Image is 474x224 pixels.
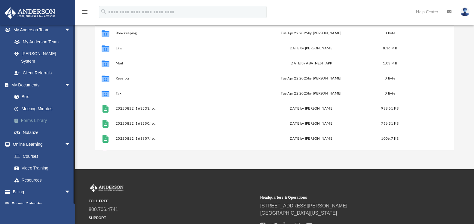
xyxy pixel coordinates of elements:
a: Client Referrals [8,67,77,79]
a: My Documentsarrow_drop_down [4,79,80,91]
span: 0 Byte [385,31,396,35]
span: 1006.7 KB [381,137,399,140]
a: Online Learningarrow_drop_down [4,138,77,151]
small: SUPPORT [89,215,256,221]
div: grid [95,26,454,150]
div: [DATE] by [PERSON_NAME] [247,121,375,126]
a: Meeting Minutes [8,103,80,115]
a: [GEOGRAPHIC_DATA][US_STATE] [260,210,337,216]
a: My Anderson Team [8,36,74,48]
img: User Pic [460,8,469,16]
a: Video Training [8,162,74,174]
a: Notarize [8,126,80,138]
div: Tue Apr 22 2025 by [PERSON_NAME] [247,30,375,36]
button: 20250812_163550.jpg [116,122,244,126]
a: Resources [8,174,77,186]
a: [STREET_ADDRESS][PERSON_NAME] [260,203,347,208]
a: Courses [8,150,77,162]
span: 0 Byte [385,76,396,80]
span: 988.61 KB [381,107,399,110]
i: search [100,8,107,15]
button: Receipts [116,76,244,80]
a: Billingarrow_drop_down [4,186,80,198]
div: Tue Apr 22 2025 by [PERSON_NAME] [247,76,375,81]
small: TOLL FREE [89,198,256,204]
span: arrow_drop_down [65,79,77,91]
span: arrow_drop_down [65,138,77,151]
button: Bookkeeping [116,31,244,35]
button: 20250812_163807.jpg [116,137,244,141]
span: 766.31 KB [381,122,399,125]
small: Headquarters & Operations [260,195,428,200]
button: Law [116,46,244,50]
span: 8.16 MB [383,46,397,50]
a: 800.706.4741 [89,207,118,212]
span: 1.03 MB [383,61,397,65]
div: [DATE] by [PERSON_NAME] [247,136,375,141]
div: [DATE] by ABA_NEST_APP [247,61,375,66]
span: arrow_drop_down [65,24,77,36]
span: arrow_drop_down [65,186,77,198]
a: Forms Library [8,115,80,127]
div: [DATE] by [PERSON_NAME] [247,45,375,51]
i: menu [81,8,88,16]
button: Tax [116,92,244,95]
div: [DATE] by [PERSON_NAME] [247,106,375,111]
span: 0 Byte [385,92,396,95]
img: Anderson Advisors Platinum Portal [89,184,125,192]
button: 20250812_163533.jpg [116,107,244,110]
button: Mail [116,61,244,65]
div: Tue Apr 22 2025 by [PERSON_NAME] [247,91,375,96]
img: Anderson Advisors Platinum Portal [3,7,57,19]
a: Events Calendar [4,198,80,210]
a: menu [81,11,88,16]
a: My Anderson Teamarrow_drop_down [4,24,77,36]
a: Box [8,91,77,103]
a: [PERSON_NAME] System [8,48,77,67]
